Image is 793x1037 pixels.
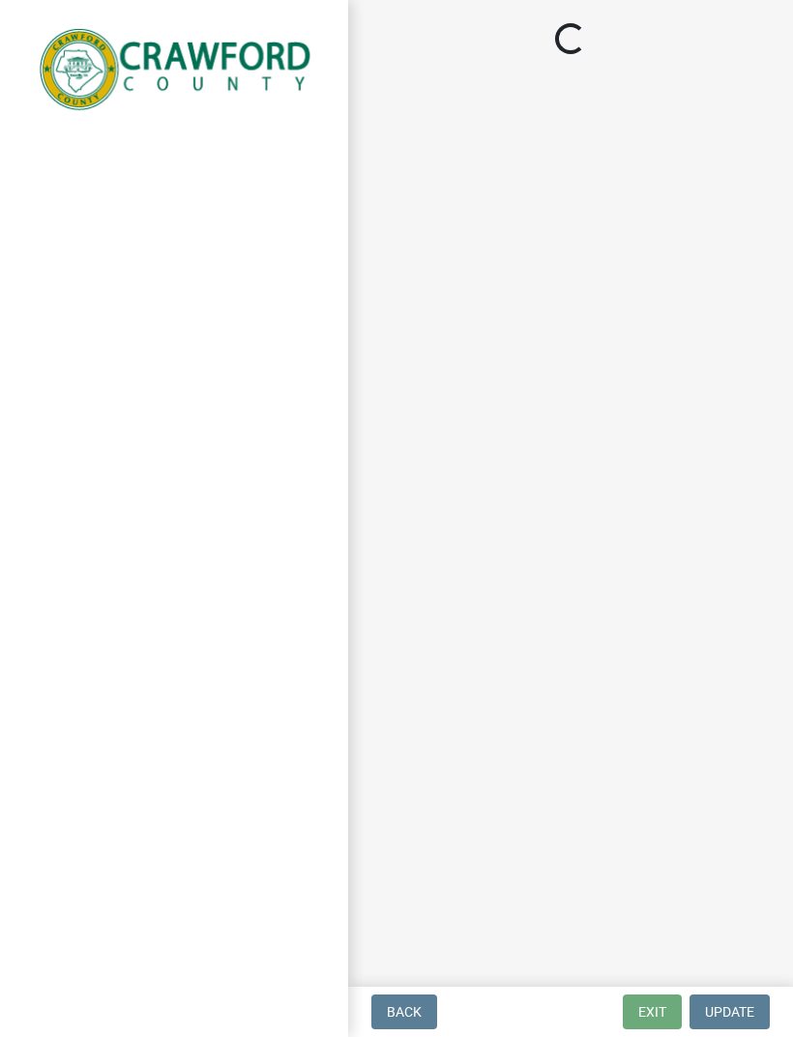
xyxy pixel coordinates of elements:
[371,994,437,1029] button: Back
[39,20,317,118] img: Crawford County, Georgia
[705,1004,754,1020] span: Update
[623,994,682,1029] button: Exit
[387,1004,422,1020] span: Back
[690,994,770,1029] button: Update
